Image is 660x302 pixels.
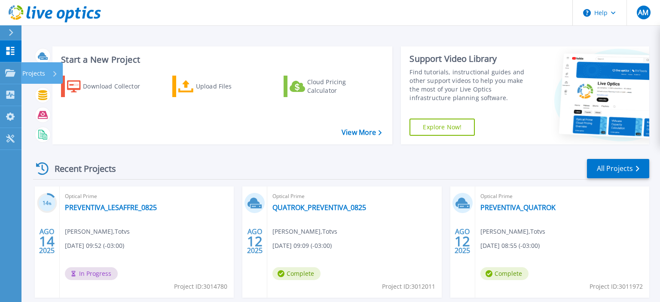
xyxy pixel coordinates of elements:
span: 12 [455,238,470,245]
span: [PERSON_NAME] , Totvs [272,227,337,236]
div: AGO 2025 [454,226,471,257]
span: AM [638,9,648,16]
span: Project ID: 3014780 [174,282,227,291]
div: Upload Files [196,78,265,95]
span: Complete [272,267,321,280]
span: Project ID: 3011972 [590,282,643,291]
span: Complete [480,267,529,280]
span: [DATE] 09:52 (-03:00) [65,241,124,250]
div: AGO 2025 [39,226,55,257]
span: 12 [247,238,263,245]
div: Support Video Library [409,53,534,64]
span: Optical Prime [272,192,436,201]
span: % [49,201,52,206]
div: Download Collector [83,78,152,95]
span: [DATE] 09:09 (-03:00) [272,241,332,250]
span: In Progress [65,267,118,280]
a: All Projects [587,159,649,178]
span: [DATE] 08:55 (-03:00) [480,241,540,250]
a: Cloud Pricing Calculator [284,76,379,97]
span: 14 [39,238,55,245]
p: Projects [22,62,45,85]
div: Find tutorials, instructional guides and other support videos to help you make the most of your L... [409,68,534,102]
span: [PERSON_NAME] , Totvs [65,227,130,236]
span: [PERSON_NAME] , Totvs [480,227,545,236]
a: View More [342,128,382,137]
h3: Start a New Project [61,55,382,64]
span: Optical Prime [480,192,644,201]
div: Cloud Pricing Calculator [307,78,376,95]
span: Optical Prime [65,192,229,201]
div: Recent Projects [33,158,128,179]
a: QUATROK_PREVENTIVA_0825 [272,203,366,212]
a: PREVENTIVA_LESAFFRE_0825 [65,203,157,212]
a: Upload Files [172,76,268,97]
a: Explore Now! [409,119,475,136]
span: Project ID: 3012011 [382,282,435,291]
div: AGO 2025 [247,226,263,257]
h3: 14 [37,198,57,208]
a: Download Collector [61,76,157,97]
a: PREVENTIVA_QUATROK [480,203,556,212]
